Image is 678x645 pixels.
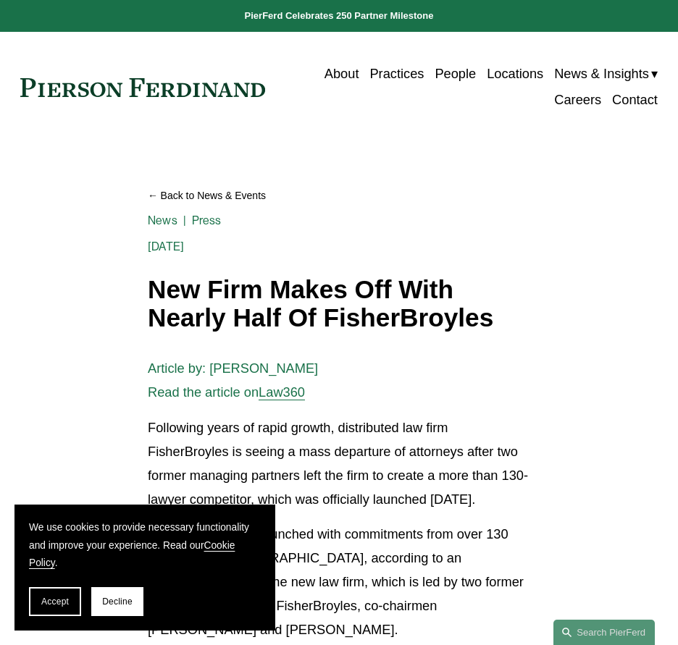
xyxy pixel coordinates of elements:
a: News [148,214,177,227]
button: Decline [91,587,143,616]
span: [DATE] [148,240,184,253]
a: People [435,61,476,87]
a: Contact [612,88,658,114]
a: Practices [369,61,424,87]
span: News & Insights [554,62,649,86]
section: Cookie banner [14,505,275,631]
a: folder dropdown [554,61,658,87]
button: Accept [29,587,81,616]
span: Accept [41,596,69,607]
span: Decline [102,596,133,607]
p: Following years of rapid growth, distributed law firm FisherBroyles is seeing a mass departure of... [148,416,530,511]
a: About [325,61,359,87]
a: Press [192,214,222,227]
a: Locations [487,61,543,87]
a: Law360 [259,384,305,400]
a: Careers [554,88,601,114]
p: We use cookies to provide necessary functionality and improve your experience. Read our . [29,519,261,573]
span: Article by: [PERSON_NAME] Read the article on [148,361,318,400]
h1: New Firm Makes Off With Nearly Half Of FisherBroyles [148,276,530,332]
a: Search this site [553,620,655,645]
p: [PERSON_NAME] launched with commitments from over 130 lawyers from [GEOGRAPHIC_DATA], according t... [148,523,530,641]
a: Back to News & Events [148,184,530,208]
